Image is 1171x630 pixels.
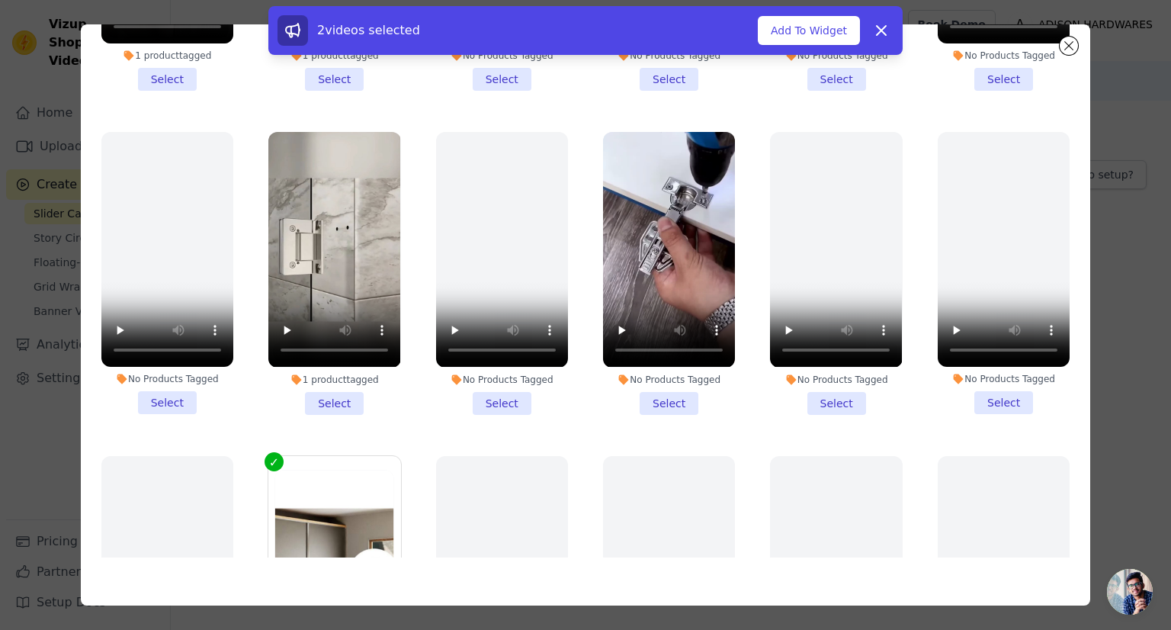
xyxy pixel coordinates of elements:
[770,374,902,386] div: No Products Tagged
[436,374,568,386] div: No Products Tagged
[317,23,420,37] span: 2 videos selected
[603,374,735,386] div: No Products Tagged
[101,373,233,385] div: No Products Tagged
[938,373,1070,385] div: No Products Tagged
[268,374,400,386] div: 1 product tagged
[758,16,860,45] button: Add To Widget
[1107,569,1153,615] div: Open chat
